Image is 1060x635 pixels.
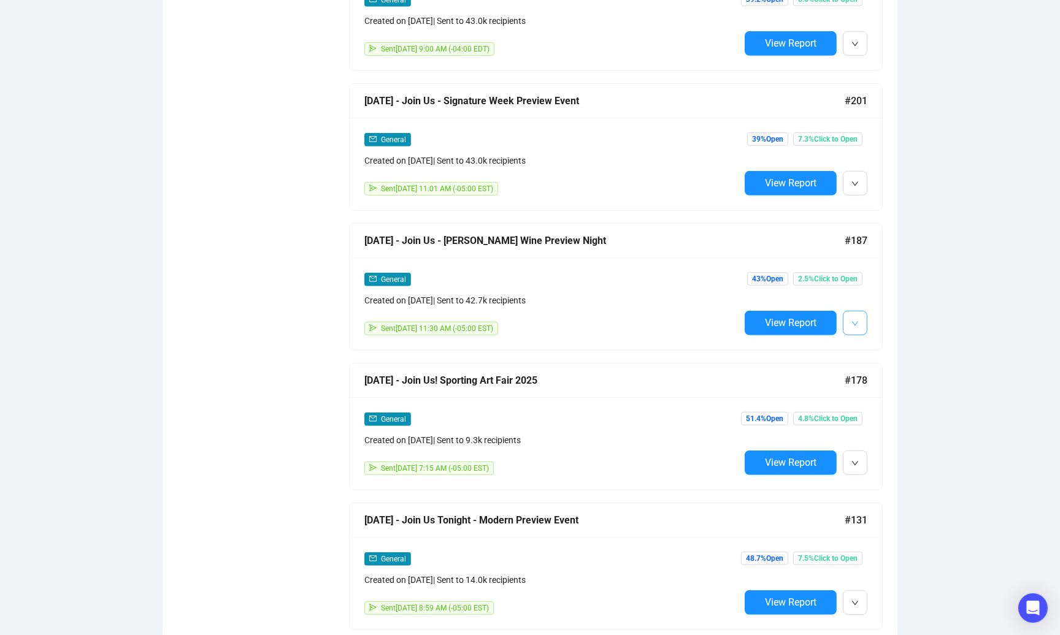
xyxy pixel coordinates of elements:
[765,37,816,49] span: View Report
[851,40,859,48] span: down
[793,412,862,425] span: 4.8% Click to Open
[369,604,377,611] span: send
[381,324,493,333] span: Sent [DATE] 11:30 AM (-05:00 EST)
[793,552,862,565] span: 7.5% Click to Open
[851,599,859,607] span: down
[741,552,788,565] span: 48.7% Open
[745,31,837,56] button: View Report
[369,464,377,471] span: send
[349,223,883,351] a: [DATE] - Join Us - [PERSON_NAME] Wine Preview Night#187mailGeneralCreated on [DATE]| Sent to 42.7...
[381,135,406,144] span: General
[381,275,406,284] span: General
[845,373,867,388] span: #178
[369,324,377,332] span: send
[364,433,740,447] div: Created on [DATE] | Sent to 9.3k recipients
[364,373,845,388] div: [DATE] - Join Us! Sporting Art Fair 2025
[349,503,883,630] a: [DATE] - Join Us Tonight - Modern Preview Event#131mailGeneralCreated on [DATE]| Sent to 14.0k re...
[369,555,377,562] span: mail
[765,596,816,608] span: View Report
[381,555,406,563] span: General
[745,451,837,475] button: View Report
[747,132,788,146] span: 39% Open
[364,233,845,248] div: [DATE] - Join Us - [PERSON_NAME] Wine Preview Night
[793,272,862,286] span: 2.5% Click to Open
[349,83,883,211] a: [DATE] - Join Us - Signature Week Preview Event#201mailGeneralCreated on [DATE]| Sent to 43.0k re...
[364,512,845,528] div: [DATE] - Join Us Tonight - Modern Preview Event
[845,93,867,108] span: #201
[745,590,837,615] button: View Report
[369,275,377,283] span: mail
[1018,593,1048,623] div: Open Intercom Messenger
[765,317,816,329] span: View Report
[765,177,816,189] span: View Report
[364,14,740,28] div: Created on [DATE] | Sent to 43.0k recipients
[369,415,377,422] span: mail
[851,460,859,467] span: down
[851,320,859,327] span: down
[381,184,493,193] span: Sent [DATE] 11:01 AM (-05:00 EST)
[845,512,867,528] span: #131
[741,412,788,425] span: 51.4% Open
[364,154,740,167] div: Created on [DATE] | Sent to 43.0k recipients
[793,132,862,146] span: 7.3% Click to Open
[845,233,867,248] span: #187
[349,363,883,490] a: [DATE] - Join Us! Sporting Art Fair 2025#178mailGeneralCreated on [DATE]| Sent to 9.3k recipients...
[765,457,816,468] span: View Report
[381,415,406,424] span: General
[364,93,845,108] div: [DATE] - Join Us - Signature Week Preview Event
[369,184,377,192] span: send
[745,311,837,335] button: View Report
[364,573,740,587] div: Created on [DATE] | Sent to 14.0k recipients
[381,45,490,53] span: Sent [DATE] 9:00 AM (-04:00 EDT)
[381,604,489,612] span: Sent [DATE] 8:59 AM (-05:00 EST)
[364,294,740,307] div: Created on [DATE] | Sent to 42.7k recipients
[369,135,377,143] span: mail
[369,45,377,52] span: send
[747,272,788,286] span: 43% Open
[851,180,859,188] span: down
[381,464,489,473] span: Sent [DATE] 7:15 AM (-05:00 EST)
[745,171,837,196] button: View Report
